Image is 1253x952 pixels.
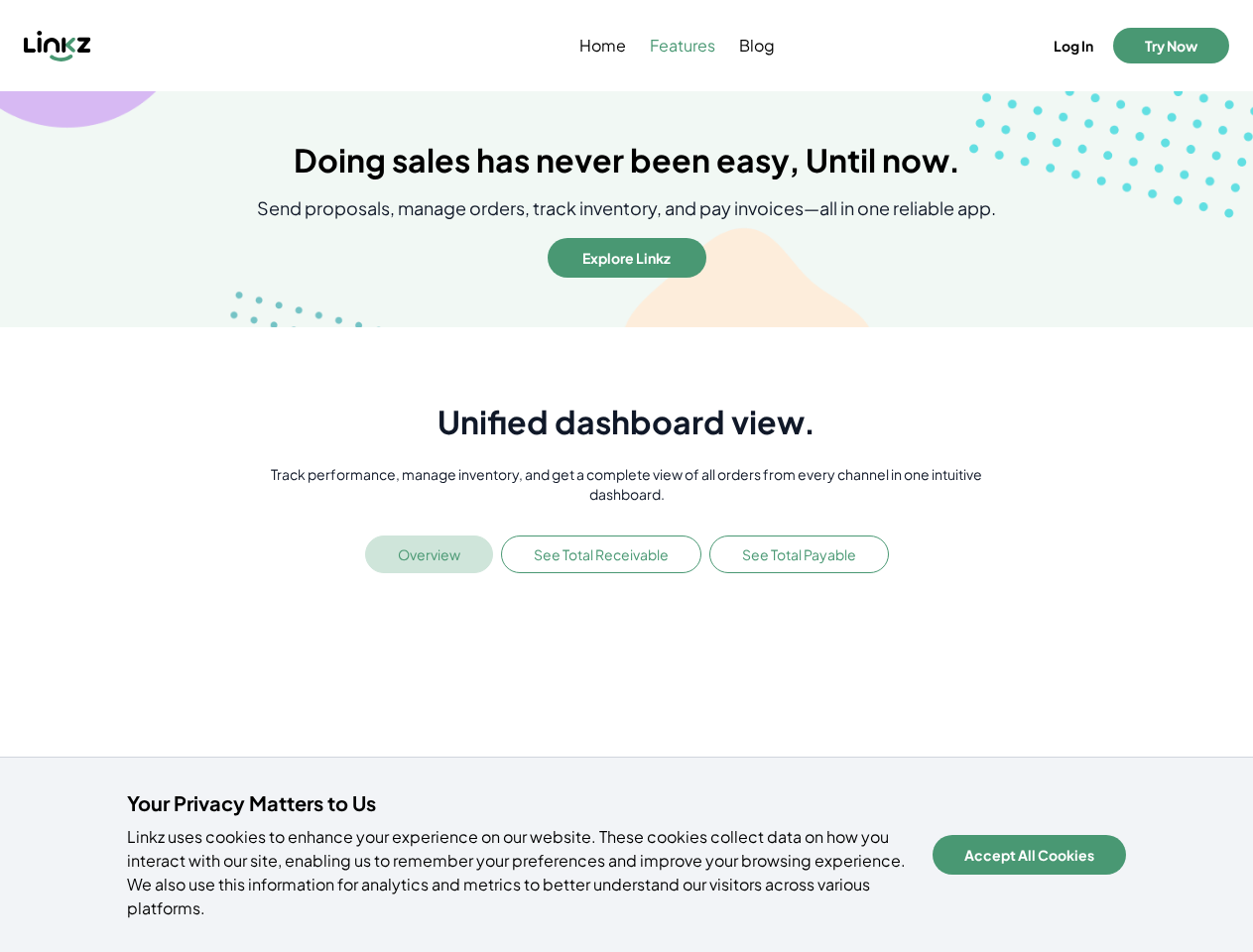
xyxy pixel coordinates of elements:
[739,34,775,58] span: Blog
[257,194,996,222] p: Send proposals, manage orders, track inventory, and pay invoices—all in one reliable app.
[646,34,719,58] a: Features
[735,34,779,58] a: Blog
[933,835,1126,875] button: Accept All Cookies
[127,789,909,817] h4: Your Privacy Matters to Us
[501,535,701,573] button: See Total Receivable
[294,141,960,178] h1: Doing sales has never been easy, Until now.
[575,34,630,58] a: Home
[127,825,909,920] p: Linkz uses cookies to enhance your experience on our website. These cookies collect data on how y...
[650,34,715,58] span: Features
[579,34,626,58] span: Home
[24,30,91,61] img: Linkz logo
[1113,28,1229,63] button: Try Now
[365,535,493,573] button: Overview
[248,464,1005,504] p: Track performance, manage inventory, and get a complete view of all orders from every channel in ...
[248,403,1005,440] h1: Unified dashboard view.
[709,535,889,573] button: See Total Payable
[1050,32,1097,59] button: Log In
[548,238,706,278] button: Explore Linkz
